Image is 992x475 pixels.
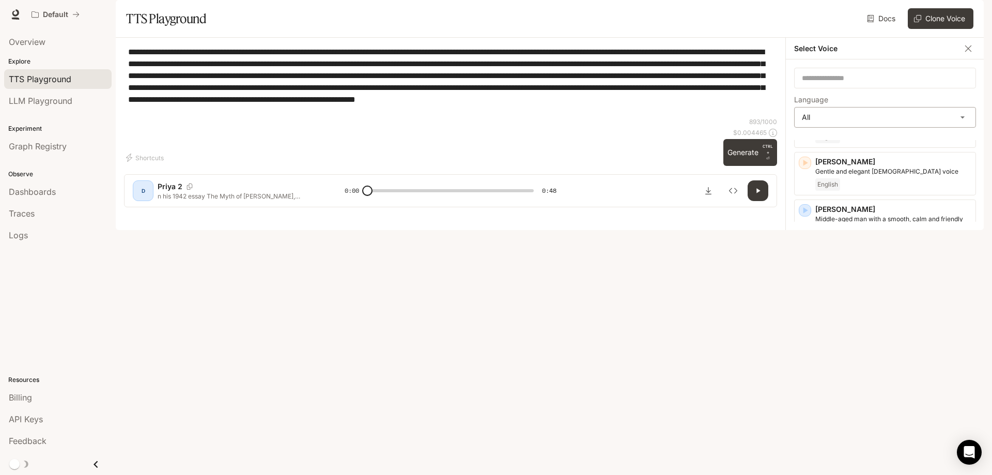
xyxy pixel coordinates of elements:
button: Clone Voice [908,8,973,29]
div: D [135,182,151,199]
button: Copy Voice ID [182,183,197,190]
button: GenerateCTRL +⏎ [723,139,777,166]
h1: TTS Playground [126,8,206,29]
span: 0:48 [542,186,556,196]
p: [PERSON_NAME] [815,157,971,167]
button: Inspect [723,180,743,201]
p: Middle-aged man with a smooth, calm and friendly voice [815,214,971,233]
p: Priya 2 [158,181,182,192]
span: English [815,178,840,191]
p: 893 / 1000 [749,117,777,126]
p: Gentle and elegant female voice [815,167,971,176]
div: All [795,108,975,127]
button: Shortcuts [124,149,168,166]
p: CTRL + [763,143,773,156]
p: [PERSON_NAME] [815,204,971,214]
button: Download audio [698,180,719,201]
div: Open Intercom Messenger [957,440,982,465]
p: ⏎ [763,143,773,162]
a: Docs [865,8,900,29]
button: All workspaces [27,4,84,25]
p: n his 1942 essay The Myth of [PERSON_NAME], [PERSON_NAME] uses the ancient story as an allegory f... [158,192,320,201]
span: 0:00 [345,186,359,196]
p: Default [43,10,68,19]
p: Language [794,96,828,103]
